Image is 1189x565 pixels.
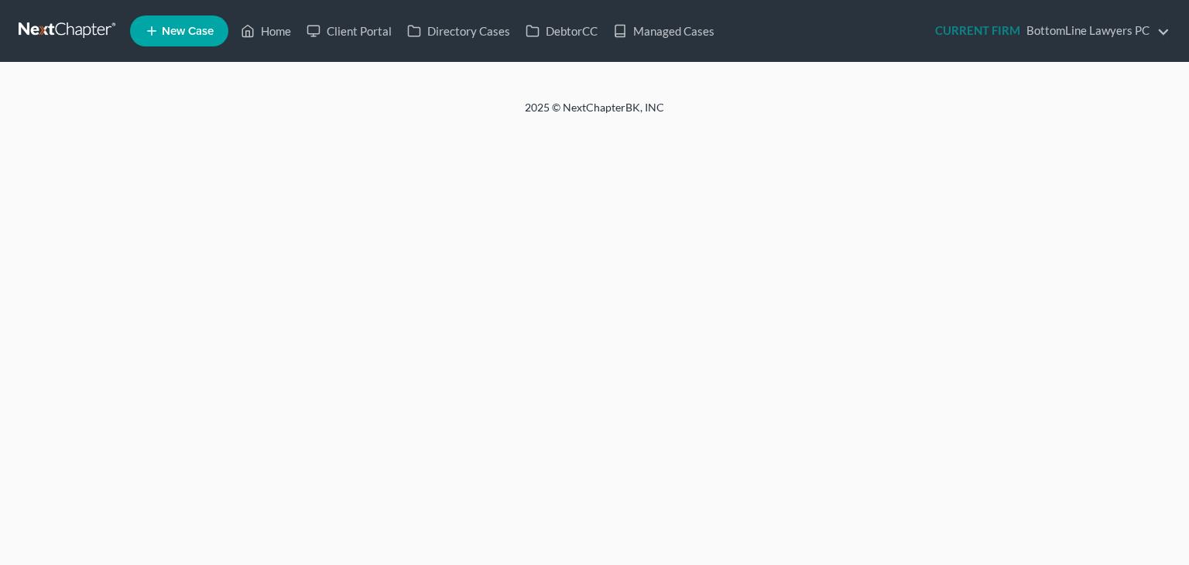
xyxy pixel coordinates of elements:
a: Home [233,17,299,45]
strong: CURRENT FIRM [935,23,1020,37]
new-legal-case-button: New Case [130,15,228,46]
a: CURRENT FIRMBottomLine Lawyers PC [927,17,1170,45]
div: 2025 © NextChapterBK, INC [153,100,1036,128]
a: DebtorCC [518,17,605,45]
a: Directory Cases [399,17,518,45]
a: Client Portal [299,17,399,45]
a: Managed Cases [605,17,722,45]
